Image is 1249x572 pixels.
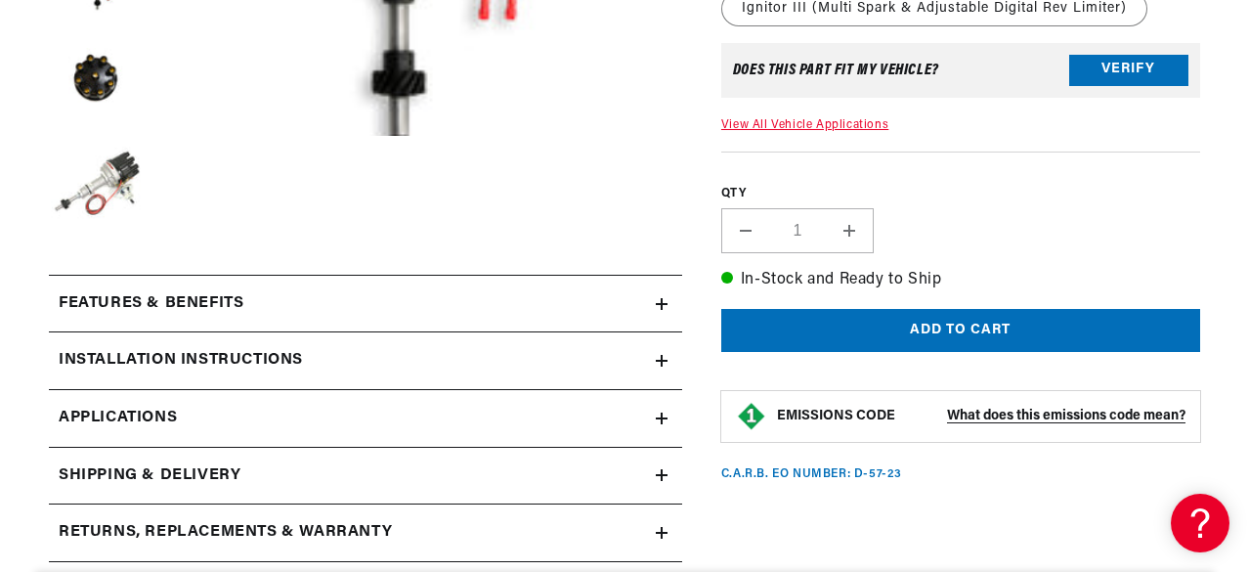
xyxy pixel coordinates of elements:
[59,348,303,374] h2: Installation instructions
[49,390,682,448] a: Applications
[49,505,682,561] summary: Returns, Replacements & Warranty
[49,448,682,505] summary: Shipping & Delivery
[721,119,888,131] a: View All Vehicle Applications
[1069,55,1188,86] button: Verify
[59,463,240,489] h2: Shipping & Delivery
[49,138,147,236] button: Load image 10 in gallery view
[736,401,767,432] img: Emissions code
[777,408,1185,425] button: EMISSIONS CODEWhat does this emissions code mean?
[49,332,682,389] summary: Installation instructions
[721,187,1200,203] label: QTY
[721,268,1200,293] p: In-Stock and Ready to Ship
[721,466,902,483] p: C.A.R.B. EO Number: D-57-23
[721,309,1200,353] button: Add to cart
[947,409,1185,423] strong: What does this emissions code mean?
[59,291,243,317] h2: Features & Benefits
[49,276,682,332] summary: Features & Benefits
[59,406,177,431] span: Applications
[49,30,147,128] button: Load image 9 in gallery view
[733,63,939,78] div: Does This part fit My vehicle?
[777,409,895,423] strong: EMISSIONS CODE
[59,520,392,546] h2: Returns, Replacements & Warranty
